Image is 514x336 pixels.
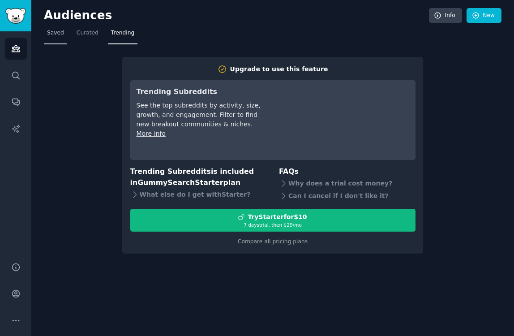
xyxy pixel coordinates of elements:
a: Saved [44,26,67,44]
span: Trending [111,29,134,37]
div: 7 days trial, then $ 29 /mo [131,222,415,228]
a: Trending [108,26,137,44]
h3: Trending Subreddits is included in plan [130,166,267,188]
div: Upgrade to use this feature [230,65,328,74]
div: See the top subreddits by activity, size, growth, and engagement. Filter to find new breakout com... [137,101,262,129]
span: Saved [47,29,64,37]
div: What else do I get with Starter ? [130,188,267,201]
a: New [467,8,501,23]
img: GummySearch logo [5,8,26,24]
div: Why does a trial cost money? [279,177,415,190]
h3: Trending Subreddits [137,86,262,98]
h2: Audiences [44,9,429,23]
a: Curated [73,26,102,44]
div: Can I cancel if I don't like it? [279,190,415,202]
iframe: YouTube video player [275,86,409,154]
div: Try Starter for $10 [248,212,307,222]
a: Compare all pricing plans [238,238,308,245]
span: Curated [77,29,99,37]
h3: FAQs [279,166,415,177]
button: TryStarterfor$107 daystrial, then $29/mo [130,209,415,232]
span: GummySearch Starter [137,178,223,187]
a: Info [429,8,462,23]
a: More info [137,130,166,137]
